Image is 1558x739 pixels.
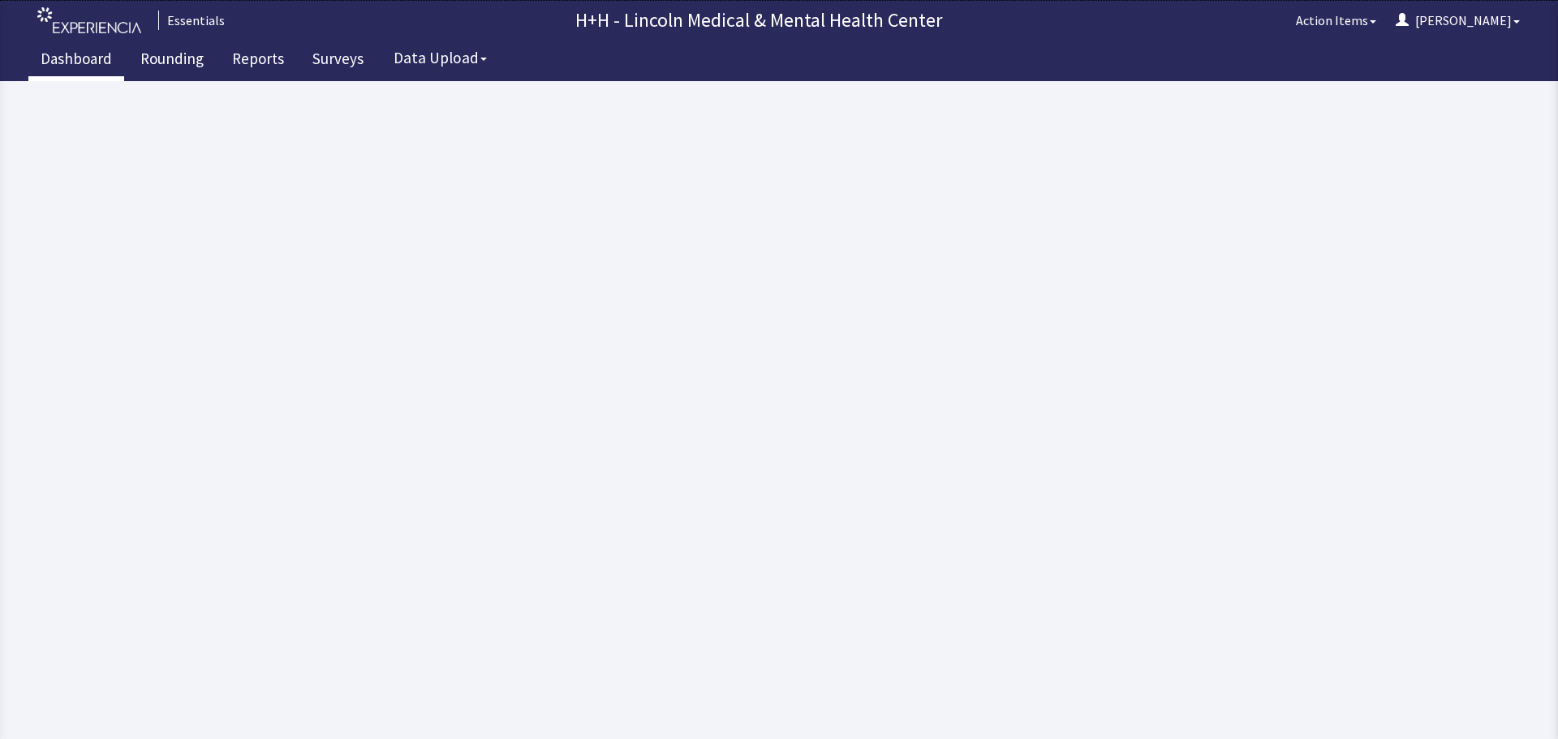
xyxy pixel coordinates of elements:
button: Data Upload [384,43,497,73]
a: Rounding [128,41,216,81]
img: experiencia_logo.png [37,7,141,34]
button: [PERSON_NAME] [1386,4,1530,37]
p: H+H - Lincoln Medical & Mental Health Center [231,7,1286,33]
a: Surveys [300,41,376,81]
div: Essentials [158,11,225,30]
a: Dashboard [28,41,124,81]
button: Action Items [1286,4,1386,37]
a: Reports [220,41,296,81]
